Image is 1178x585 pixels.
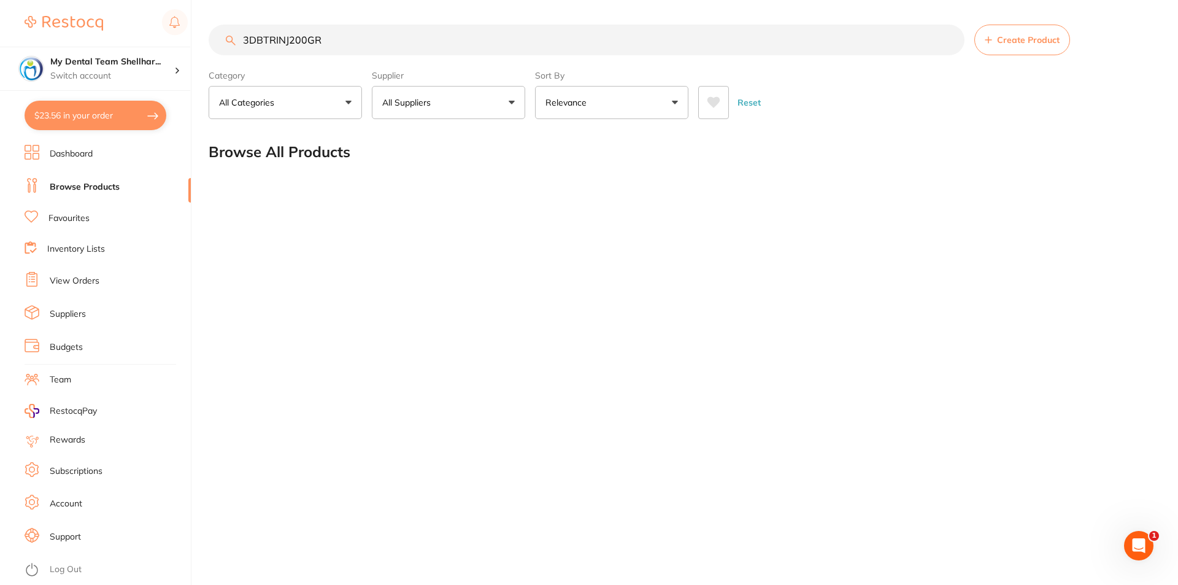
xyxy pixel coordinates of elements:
label: Category [209,70,362,81]
a: Team [50,374,71,386]
img: RestocqPay [25,404,39,418]
a: Suppliers [50,308,86,320]
p: All Categories [219,96,279,109]
a: Restocq Logo [25,9,103,37]
label: Supplier [372,70,525,81]
a: Log Out [50,564,82,576]
h2: Browse All Products [209,144,350,161]
span: Create Product [997,35,1060,45]
button: Relevance [535,86,688,119]
a: Support [50,531,81,543]
img: Restocq Logo [25,16,103,31]
img: My Dental Team Shellharbour [19,56,44,81]
iframe: Intercom live chat [1124,531,1153,560]
span: 1 [1149,531,1159,541]
button: $23.56 in your order [25,101,166,130]
button: Log Out [25,560,187,580]
p: Relevance [545,96,591,109]
a: Dashboard [50,148,93,160]
span: RestocqPay [50,405,97,417]
button: Reset [734,86,764,119]
a: Browse Products [50,181,120,193]
p: Switch account [50,70,174,82]
a: Account [50,498,82,510]
a: Favourites [48,212,90,225]
label: Sort By [535,70,688,81]
a: Subscriptions [50,465,102,478]
a: Inventory Lists [47,243,105,255]
a: Rewards [50,434,85,446]
a: View Orders [50,275,99,287]
p: All Suppliers [382,96,436,109]
a: Budgets [50,341,83,354]
button: All Suppliers [372,86,525,119]
button: All Categories [209,86,362,119]
input: Search Products [209,25,964,55]
h4: My Dental Team Shellharbour [50,56,174,68]
a: RestocqPay [25,404,97,418]
button: Create Product [974,25,1070,55]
